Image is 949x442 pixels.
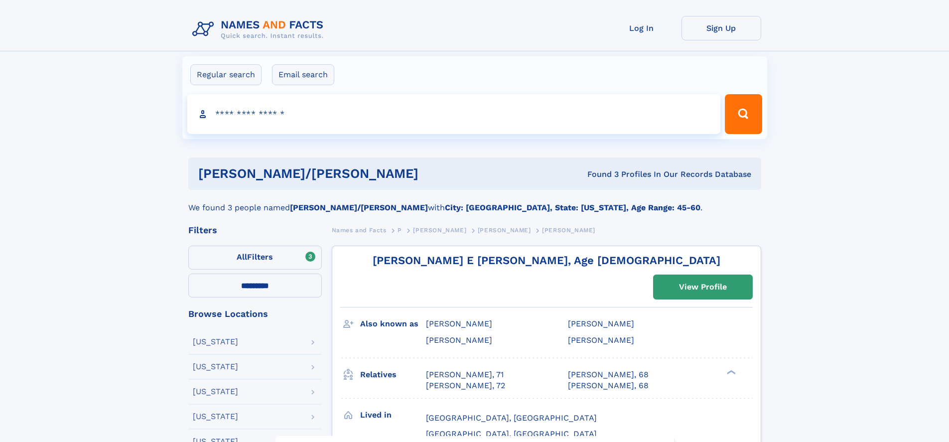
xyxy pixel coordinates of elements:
[445,203,700,212] b: City: [GEOGRAPHIC_DATA], State: [US_STATE], Age Range: 45-60
[188,16,332,43] img: Logo Names and Facts
[398,227,402,234] span: P
[272,64,334,85] label: Email search
[188,190,761,214] div: We found 3 people named with .
[725,94,762,134] button: Search Button
[478,227,531,234] span: [PERSON_NAME]
[426,319,492,328] span: [PERSON_NAME]
[413,227,466,234] span: [PERSON_NAME]
[237,252,247,262] span: All
[190,64,262,85] label: Regular search
[426,380,505,391] a: [PERSON_NAME], 72
[503,169,751,180] div: Found 3 Profiles In Our Records Database
[568,319,634,328] span: [PERSON_NAME]
[193,413,238,421] div: [US_STATE]
[188,309,322,318] div: Browse Locations
[426,335,492,345] span: [PERSON_NAME]
[654,275,752,299] a: View Profile
[413,224,466,236] a: [PERSON_NAME]
[478,224,531,236] a: [PERSON_NAME]
[426,429,597,439] span: [GEOGRAPHIC_DATA], [GEOGRAPHIC_DATA]
[193,388,238,396] div: [US_STATE]
[681,16,761,40] a: Sign Up
[188,226,322,235] div: Filters
[360,315,426,332] h3: Also known as
[198,167,503,180] h1: [PERSON_NAME]/[PERSON_NAME]
[542,227,595,234] span: [PERSON_NAME]
[724,369,736,375] div: ❯
[426,369,504,380] a: [PERSON_NAME], 71
[332,224,387,236] a: Names and Facts
[602,16,681,40] a: Log In
[373,254,720,267] a: [PERSON_NAME] E [PERSON_NAME], Age [DEMOGRAPHIC_DATA]
[290,203,428,212] b: [PERSON_NAME]/[PERSON_NAME]
[568,369,649,380] a: [PERSON_NAME], 68
[426,413,597,423] span: [GEOGRAPHIC_DATA], [GEOGRAPHIC_DATA]
[360,407,426,424] h3: Lived in
[360,366,426,383] h3: Relatives
[568,380,649,391] a: [PERSON_NAME], 68
[679,276,727,298] div: View Profile
[187,94,721,134] input: search input
[188,246,322,270] label: Filters
[193,338,238,346] div: [US_STATE]
[568,335,634,345] span: [PERSON_NAME]
[398,224,402,236] a: P
[193,363,238,371] div: [US_STATE]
